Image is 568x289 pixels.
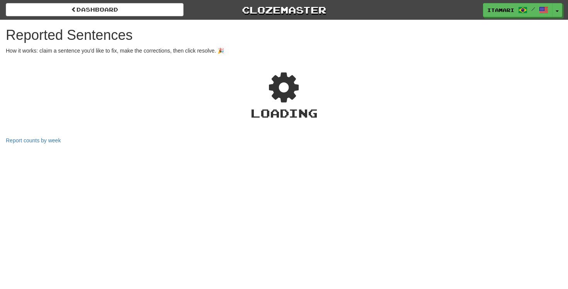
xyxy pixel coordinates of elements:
[6,27,562,43] h1: Reported Sentences
[531,6,535,12] span: /
[195,3,373,17] a: Clozemaster
[483,3,553,17] a: itamari /
[6,137,61,144] a: Report counts by week
[6,47,562,55] p: How it works: claim a sentence you'd like to fix, make the corrections, then click resolve. 🎉
[6,105,562,121] div: Loading
[487,7,514,14] span: itamari
[6,3,184,16] a: Dashboard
